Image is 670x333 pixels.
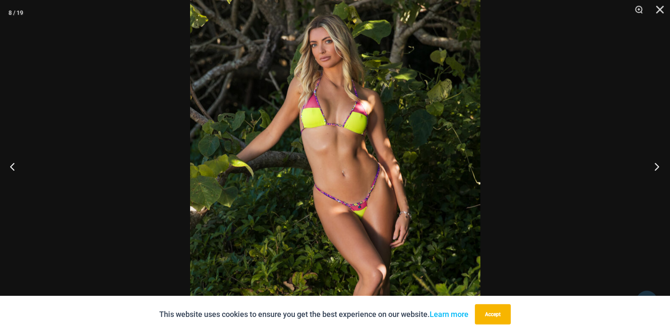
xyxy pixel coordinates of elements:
[430,310,468,319] a: Learn more
[159,308,468,321] p: This website uses cookies to ensure you get the best experience on our website.
[8,6,23,19] div: 8 / 19
[475,304,511,325] button: Accept
[638,145,670,188] button: Next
